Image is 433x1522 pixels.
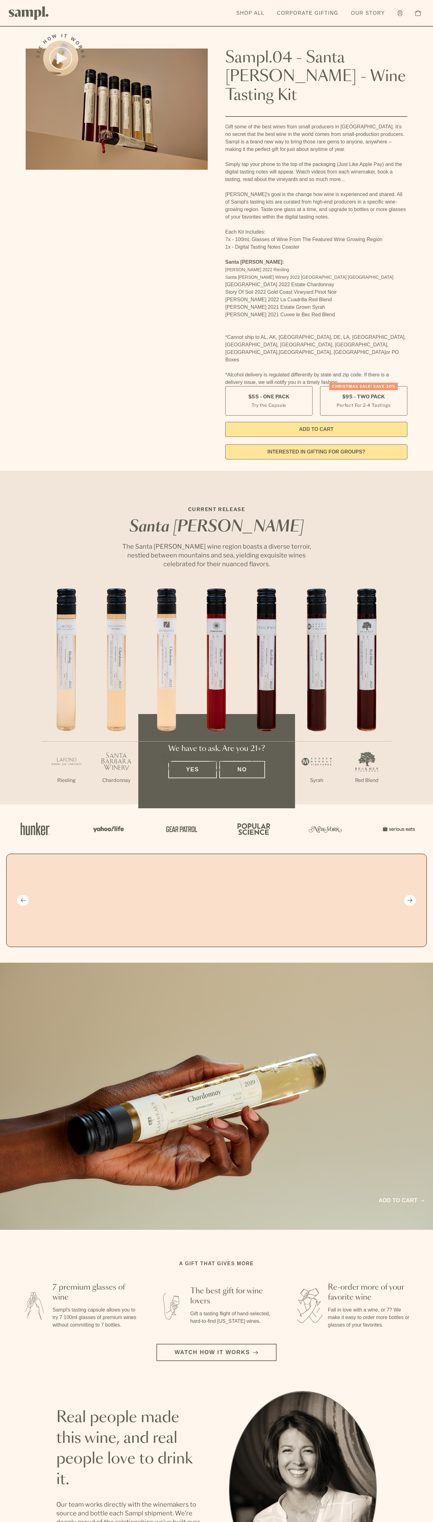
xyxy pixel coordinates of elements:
button: Previous slide [17,895,29,906]
li: 6 / 7 [292,588,342,804]
p: Red Blend [242,777,292,784]
li: 2 / 7 [91,588,141,804]
button: Next slide [404,895,416,906]
p: Red Blend [342,777,392,784]
a: Our Story [348,6,388,20]
a: Corporate Gifting [274,6,342,20]
img: Sampl.04 - Santa Barbara - Wine Tasting Kit [26,49,208,170]
li: 4 / 7 [191,588,242,804]
li: 3 / 7 [141,588,191,804]
p: Pinot Noir [191,777,242,784]
span: $95 - Two Pack [342,393,385,400]
img: Sampl logo [9,6,49,20]
a: Shop All [233,6,267,20]
button: See how it works [43,41,78,76]
p: Riesling [41,777,91,784]
p: Chardonnay [91,777,141,784]
span: $55 - One Pack [248,393,290,400]
li: 5 / 7 [242,588,292,804]
button: Add to Cart [225,422,407,437]
a: interested in gifting for groups? [225,444,407,459]
li: 7 / 7 [342,588,392,804]
p: Syrah [292,777,342,784]
small: Try the Capsule [252,402,286,408]
div: Christmas SALE! Save 20% [329,383,398,390]
p: Chardonnay [141,777,191,784]
a: Add to cart [379,1196,424,1205]
small: Perfect For 2-4 Tastings [337,402,390,408]
li: 1 / 7 [41,588,91,804]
